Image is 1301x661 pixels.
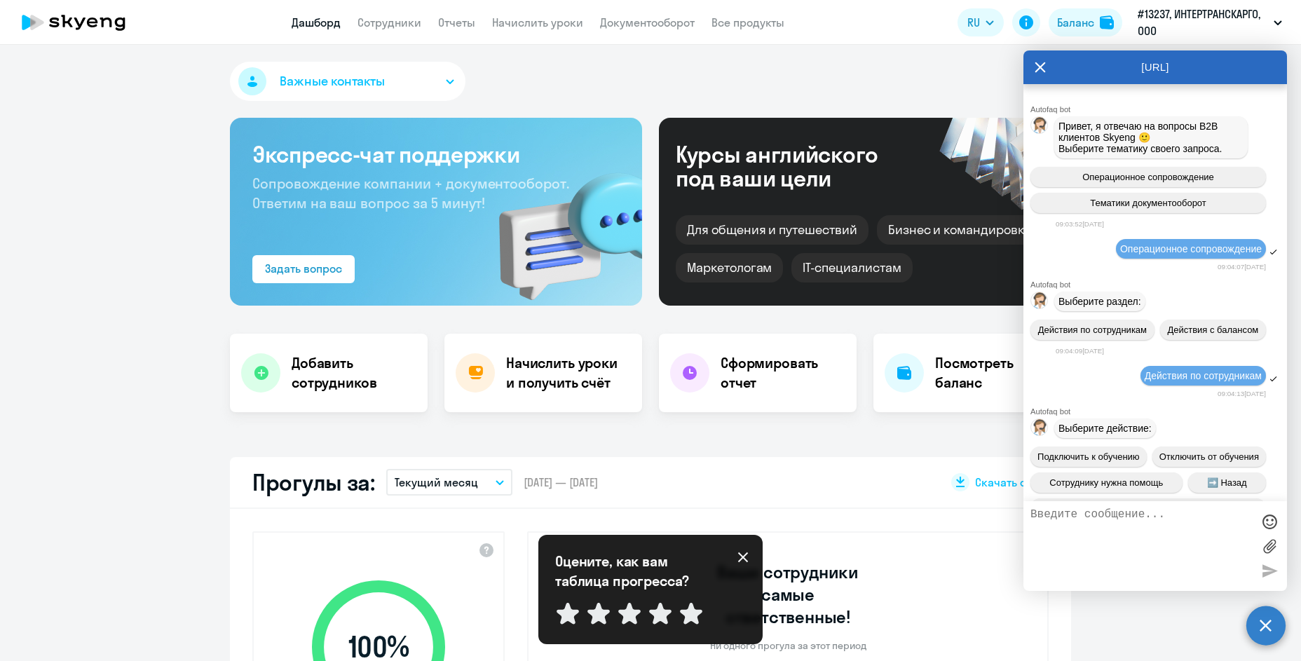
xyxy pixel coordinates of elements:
p: Оцените, как вам таблица прогресса? [555,552,709,591]
button: Операционное сопровождение [1030,167,1266,187]
span: Выберите раздел: [1058,296,1141,307]
a: Дашборд [292,15,341,29]
img: bg-img [479,148,642,306]
span: Скачать отчет [975,475,1049,490]
button: Важные контакты [230,62,465,101]
p: Текущий месяц [395,474,478,491]
a: Начислить уроки [492,15,583,29]
h4: Посмотреть баланс [935,353,1060,393]
span: Привет, я отвечаю на вопросы B2B клиентов Skyeng 🙂 Выберите тематику своего запроса. [1058,121,1222,154]
time: 09:03:52[DATE] [1056,220,1104,228]
div: Курсы английского под ваши цели [676,142,915,190]
img: bot avatar [1031,419,1049,439]
button: Балансbalance [1049,8,1122,36]
div: Autofaq bot [1030,407,1287,416]
button: Текущий месяц [386,469,512,496]
time: 09:04:09[DATE] [1056,347,1104,355]
h4: Добавить сотрудников [292,353,416,393]
h2: Прогулы за: [252,468,375,496]
h3: Ваши сотрудники самые ответственные! [698,561,878,628]
div: Бизнес и командировки [877,215,1044,245]
a: Все продукты [711,15,784,29]
span: Сопровождение компании + документооборот. Ответим на ваш вопрос за 5 минут! [252,175,569,212]
span: ➡️ Назад [1207,477,1247,488]
button: Действия по сотрудникам [1030,320,1154,340]
div: Маркетологам [676,253,783,282]
div: Autofaq bot [1030,105,1287,114]
button: RU [958,8,1004,36]
p: Ни одного прогула за этот период [710,639,866,652]
button: Подключить к обучению [1030,447,1147,467]
button: Действия с балансом [1160,320,1266,340]
h4: Начислить уроки и получить счёт [506,353,628,393]
img: balance [1100,15,1114,29]
a: Документооборот [600,15,695,29]
button: Задать вопрос [252,255,355,283]
span: Операционное сопровождение [1120,243,1262,254]
span: Действия по сотрудникам [1145,370,1262,381]
p: #13237, ИНТЕРТРАНСКАРГО, ООО [1138,6,1268,39]
time: 09:04:07[DATE] [1218,263,1266,271]
button: Сотруднику нужна помощь [1030,472,1183,493]
span: Сотруднику нужна помощь [1049,477,1163,488]
button: ➡️ Назад [1188,472,1267,493]
h4: Сформировать отчет [721,353,845,393]
a: Отчеты [438,15,475,29]
span: Действия с балансом [1167,325,1258,335]
span: Выберите действие: [1058,423,1152,434]
div: Баланс [1057,14,1094,31]
div: Для общения и путешествий [676,215,869,245]
button: #13237, ИНТЕРТРАНСКАРГО, ООО [1131,6,1289,39]
h3: Экспресс-чат поддержки [252,140,620,168]
span: Действия по сотрудникам [1038,325,1147,335]
span: Важные контакты [280,72,385,90]
label: Лимит 10 файлов [1259,536,1280,557]
img: bot avatar [1031,292,1049,313]
a: Сотрудники [357,15,421,29]
span: [DATE] — [DATE] [524,475,598,490]
span: Отключить от обучения [1159,451,1259,462]
span: Операционное сопровождение [1082,172,1214,182]
span: Подключить к обучению [1037,451,1140,462]
img: bot avatar [1031,117,1049,137]
div: Autofaq bot [1030,280,1287,289]
div: Задать вопрос [265,260,342,277]
button: Отключить от обучения [1152,447,1266,467]
button: Тематики документооборот [1030,193,1266,213]
time: 09:04:13[DATE] [1218,390,1266,397]
span: Тематики документооборот [1090,198,1206,208]
span: RU [967,14,980,31]
div: IT-специалистам [791,253,912,282]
